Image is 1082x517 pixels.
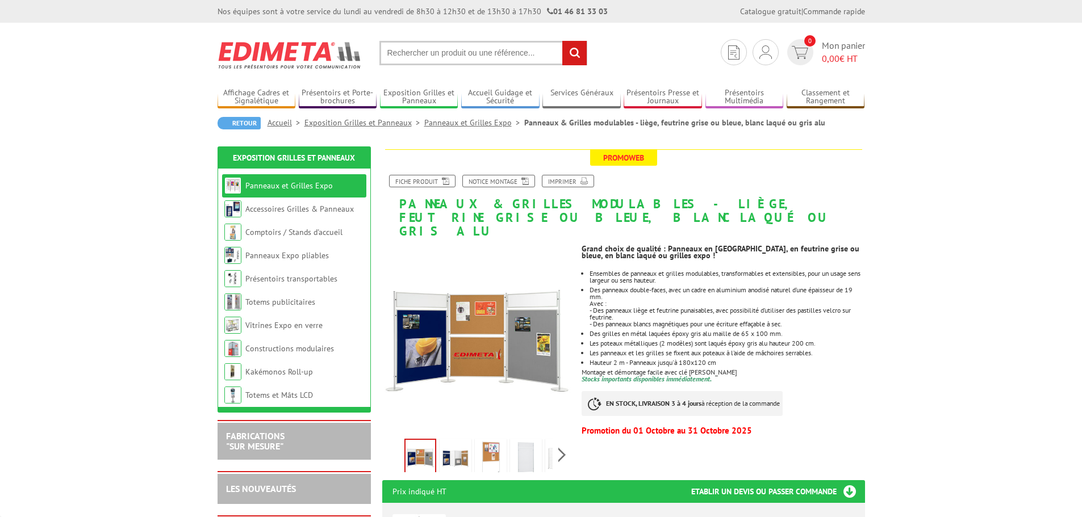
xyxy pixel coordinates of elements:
p: Promotion du 01 Octobre au 31 Octobre 2025 [582,427,864,434]
strong: Grand choix de qualité : Panneaux en [GEOGRAPHIC_DATA], en feutrine grise ou bleue, en blanc laqu... [582,243,859,260]
div: - Des panneaux blancs magnétiques pour une écriture effaçable à sec. [590,321,864,327]
span: Next [557,445,567,464]
img: panneaux_grilles_modulables_216700_4.jpg [548,441,575,476]
div: | [740,6,865,17]
a: Accessoires Grilles & Panneaux [245,204,354,214]
a: LES NOUVEAUTÉS [226,483,296,494]
span: 0 [804,35,816,47]
a: Totems publicitaires [245,297,315,307]
p: Montage et démontage facile avec clé [PERSON_NAME] [582,369,864,376]
li: Les panneaux et les grilles se fixent aux poteaux à l’aide de mâchoires serrables. [590,350,864,356]
img: Vitrines Expo en verre [224,317,241,334]
span: Mon panier [822,39,865,65]
img: Kakémonos Roll-up [224,363,241,380]
li: Des grilles en métal laquées époxy gris alu maille de 65 x 100 mm. [590,330,864,337]
img: Accessoires Grilles & Panneaux [224,200,241,217]
img: panneaux_et_grilles_216733_1.jpg [382,244,574,435]
a: Présentoirs Multimédia [705,88,784,107]
a: Vitrines Expo en verre [245,320,323,330]
a: Exposition Grilles et Panneaux [380,88,458,107]
img: Panneaux Expo pliables [224,247,241,264]
input: Rechercher un produit ou une référence... [379,41,587,65]
h3: Etablir un devis ou passer commande [691,480,865,503]
input: rechercher [562,41,587,65]
a: Panneaux et Grilles Expo [424,117,524,128]
a: Totems et Mâts LCD [245,390,313,400]
img: Edimeta [218,34,362,76]
img: Constructions modulaires [224,340,241,357]
img: Totems publicitaires [224,293,241,310]
li: Ensembles de panneaux et grilles modulables, transformables et extensibles, pour un usage sens la... [590,270,864,284]
p: à réception de la commande [582,391,783,416]
a: FABRICATIONS"Sur Mesure" [226,430,285,452]
a: Exposition Grilles et Panneaux [233,153,355,163]
a: Classement et Rangement [787,88,865,107]
a: Présentoirs Presse et Journaux [624,88,702,107]
a: Comptoirs / Stands d'accueil [245,227,342,237]
img: Comptoirs / Stands d'accueil [224,224,241,241]
li: Hauteur 2 m - Panneaux jusqu'à 180x120 cm [590,359,864,366]
img: devis rapide [728,45,740,60]
span: Promoweb [590,150,657,166]
a: Présentoirs et Porte-brochures [299,88,377,107]
span: 0,00 [822,53,839,64]
li: Les poteaux métalliques (2 modèles) sont laqués époxy gris alu hauteur 200 cm. [590,340,864,347]
a: Commande rapide [803,6,865,16]
strong: EN STOCK, LIVRAISON 3 à 4 jours [606,399,701,407]
div: Avec : [590,300,864,307]
img: Totems et Mâts LCD [224,386,241,403]
a: Panneaux et Grilles Expo [245,180,333,191]
img: Présentoirs transportables [224,270,241,287]
img: panneaux_grilles_modulables_216700_1.jpg [442,441,469,476]
img: panneaux_et_grilles_216733_1.jpg [406,440,435,475]
a: Kakémonos Roll-up [245,367,313,377]
a: Exposition Grilles et Panneaux [304,117,424,128]
li: Panneaux & Grilles modulables - liège, feutrine grise ou bleue, blanc laqué ou gris alu [524,117,825,128]
a: Imprimer [542,175,594,187]
a: Constructions modulaires [245,343,334,354]
img: devis rapide [792,46,808,59]
a: Fiche produit [389,175,456,187]
a: Affichage Cadres et Signalétique [218,88,296,107]
img: devis rapide [759,45,772,59]
a: Notice Montage [462,175,535,187]
a: Accueil Guidage et Sécurité [461,88,540,107]
p: Prix indiqué HT [392,480,446,503]
font: Stocks importants disponibles immédiatement. [582,375,712,383]
img: Panneaux et Grilles Expo [224,177,241,194]
img: panneaux_grilles_modulables_216700_2.jpg [477,441,504,476]
img: panneaux_grilles_modulables_216700_3.jpg [512,441,540,476]
div: Des panneaux double-faces, avec un cadre en aluminium anodisé naturel d’une épaisseur de 19 mm. [590,287,864,300]
a: Catalogue gratuit [740,6,801,16]
a: Retour [218,117,261,129]
div: Nos équipes sont à votre service du lundi au vendredi de 8h30 à 12h30 et de 13h30 à 17h30 [218,6,608,17]
a: Accueil [268,117,304,128]
a: devis rapide 0 Mon panier 0,00€ HT [784,39,865,65]
div: - Des panneaux liège et feutrine punaisables, avec possibilité d’utiliser des pastilles velcro su... [590,307,864,321]
span: € HT [822,52,865,65]
a: Services Généraux [542,88,621,107]
a: Présentoirs transportables [245,274,337,284]
a: Panneaux Expo pliables [245,250,329,260]
strong: 01 46 81 33 03 [547,6,608,16]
